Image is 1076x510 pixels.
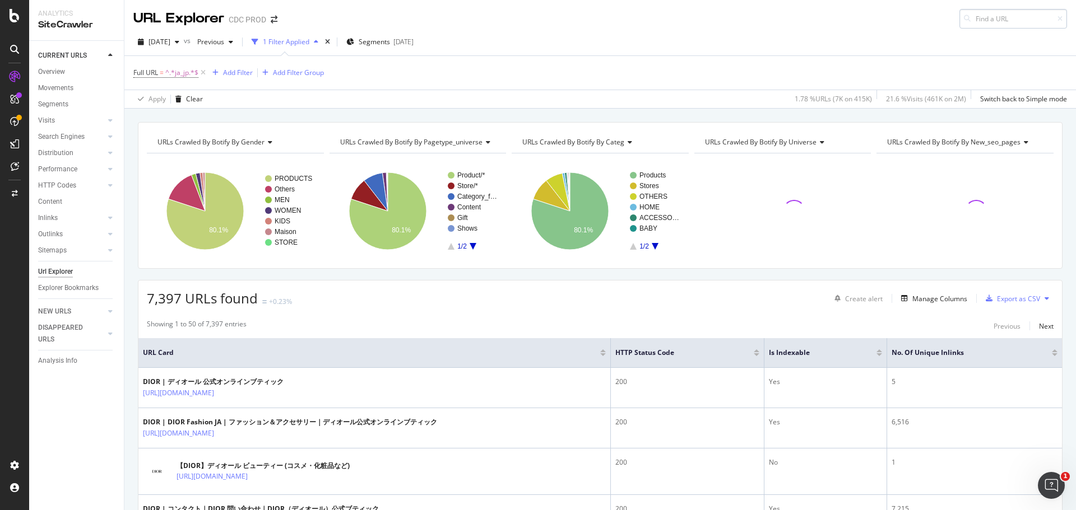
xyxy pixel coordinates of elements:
[323,36,332,48] div: times
[275,217,290,225] text: KIDS
[38,245,105,256] a: Sitemaps
[512,162,689,260] svg: A chart.
[980,94,1067,104] div: Switch back to Simple mode
[262,300,267,303] img: Equal
[997,294,1040,303] div: Export as CSV
[38,196,62,208] div: Content
[275,185,295,193] text: Others
[147,289,258,307] span: 7,397 URLs found
[457,203,481,211] text: Content
[1038,472,1065,499] iframe: Intercom live chat
[149,37,170,46] span: 2025 Sep. 26th
[994,321,1021,331] div: Previous
[639,214,679,222] text: ACCESSO…
[887,137,1021,147] span: URLs Crawled By Botify By new_seo_pages
[38,355,116,367] a: Analysis Info
[38,66,65,78] div: Overview
[133,9,224,28] div: URL Explorer
[615,348,736,358] span: HTTP Status Code
[897,292,967,305] button: Manage Columns
[275,228,296,236] text: Maison
[149,94,166,104] div: Apply
[160,68,164,77] span: =
[143,387,214,399] a: [URL][DOMAIN_NAME]
[705,137,817,147] span: URLs Crawled By Botify By universe
[186,94,203,104] div: Clear
[38,180,76,191] div: HTTP Codes
[392,226,411,234] text: 80.1%
[38,82,73,94] div: Movements
[143,348,597,358] span: URL Card
[38,99,68,110] div: Segments
[275,207,301,214] text: WOMEN
[38,266,73,278] div: Url Explorer
[38,115,55,127] div: Visits
[574,226,593,234] text: 80.1%
[143,464,171,479] img: main image
[38,322,105,345] a: DISAPPEARED URLS
[639,182,659,190] text: Stores
[330,162,507,260] svg: A chart.
[269,297,292,306] div: +0.23%
[338,133,499,151] h4: URLs Crawled By Botify By pagetype_universe
[147,162,324,260] div: A chart.
[522,137,624,147] span: URLs Crawled By Botify By categ
[38,322,95,345] div: DISAPPEARED URLS
[275,238,298,246] text: STORE
[275,175,312,183] text: PRODUCTS
[193,33,238,51] button: Previous
[38,99,116,110] a: Segments
[38,131,105,143] a: Search Engines
[38,282,116,294] a: Explorer Bookmarks
[885,133,1043,151] h4: URLs Crawled By Botify By new_seo_pages
[38,282,99,294] div: Explorer Bookmarks
[38,228,105,240] a: Outlinks
[209,226,228,234] text: 80.1%
[639,203,660,211] text: HOME
[38,163,105,175] a: Performance
[615,417,759,427] div: 200
[208,66,253,79] button: Add Filter
[615,377,759,387] div: 200
[959,9,1067,29] input: Find a URL
[38,115,105,127] a: Visits
[38,212,105,224] a: Inlinks
[38,82,116,94] a: Movements
[38,147,105,159] a: Distribution
[892,348,1035,358] span: No. of Unique Inlinks
[147,319,247,333] div: Showing 1 to 50 of 7,397 entries
[263,37,309,46] div: 1 Filter Applied
[38,306,71,317] div: NEW URLS
[639,193,667,200] text: OTHERS
[38,50,87,62] div: CURRENT URLS
[38,163,77,175] div: Performance
[38,147,73,159] div: Distribution
[769,457,882,467] div: No
[133,33,184,51] button: [DATE]
[976,90,1067,108] button: Switch back to Simple mode
[38,306,105,317] a: NEW URLS
[38,18,115,31] div: SiteCrawler
[38,131,85,143] div: Search Engines
[457,171,485,179] text: Product/*
[639,171,666,179] text: Products
[143,377,284,387] div: DIOR | ディオール 公式オンラインブティック
[143,428,214,439] a: [URL][DOMAIN_NAME]
[271,16,277,24] div: arrow-right-arrow-left
[981,289,1040,307] button: Export as CSV
[133,90,166,108] button: Apply
[1061,472,1070,481] span: 1
[830,289,883,307] button: Create alert
[38,266,116,278] a: Url Explorer
[38,66,116,78] a: Overview
[258,66,324,79] button: Add Filter Group
[38,180,105,191] a: HTTP Codes
[912,294,967,303] div: Manage Columns
[892,417,1058,427] div: 6,516
[639,224,657,232] text: BABY
[157,137,265,147] span: URLs Crawled By Botify By gender
[769,417,882,427] div: Yes
[342,33,418,51] button: Segments[DATE]
[615,457,759,467] div: 200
